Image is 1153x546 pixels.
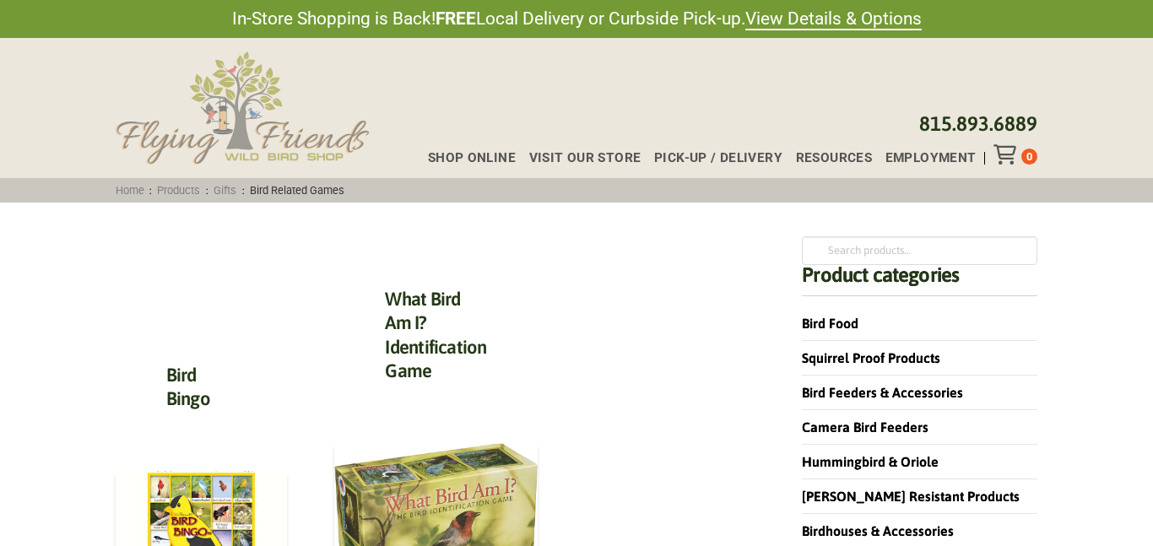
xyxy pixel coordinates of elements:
[802,385,963,400] a: Bird Feeders & Accessories
[110,184,149,197] a: Home
[116,51,369,165] img: Flying Friends Wild Bird Shop Logo
[110,184,349,197] span: : : :
[436,8,476,29] strong: FREE
[802,350,940,365] a: Squirrel Proof Products
[802,523,954,538] a: Birdhouses & Accessories
[802,316,858,331] a: Bird Food
[516,152,641,165] a: Visit Our Store
[208,184,242,197] a: Gifts
[428,152,516,165] span: Shop Online
[232,7,922,31] span: In-Store Shopping is Back! Local Delivery or Curbside Pick-up.
[802,419,928,435] a: Camera Bird Feeders
[245,184,350,197] span: Bird Related Games
[414,152,516,165] a: Shop Online
[885,152,977,165] span: Employment
[152,184,206,197] a: Products
[1026,150,1032,163] span: 0
[385,288,486,382] a: What Bird Am I? Identification Game
[745,8,922,30] a: View Details & Options
[802,236,1037,265] input: Search products…
[919,112,1037,135] a: 815.893.6889
[796,152,872,165] span: Resources
[529,152,641,165] span: Visit Our Store
[654,152,782,165] span: Pick-up / Delivery
[782,152,872,165] a: Resources
[993,144,1021,165] div: Toggle Off Canvas Content
[802,454,939,469] a: Hummingbird & Oriole
[166,364,210,410] a: Bird Bingo
[802,265,1037,296] h4: Product categories
[802,489,1020,504] a: [PERSON_NAME] Resistant Products
[872,152,976,165] a: Employment
[641,152,782,165] a: Pick-up / Delivery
